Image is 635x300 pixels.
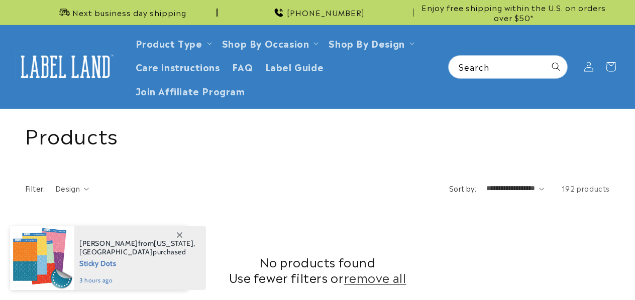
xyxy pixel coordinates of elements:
h2: No products found Use fewer filters or [25,254,610,285]
a: Product Type [136,36,202,50]
summary: Shop By Occasion [216,31,323,55]
summary: Design (0 selected) [55,183,89,194]
span: Label Guide [265,61,324,72]
span: 192 products [562,183,610,193]
span: Care instructions [136,61,220,72]
span: Shop By Occasion [222,37,309,49]
a: Join Affiliate Program [130,79,251,102]
img: Label Land [15,51,116,82]
span: [PHONE_NUMBER] [287,8,365,18]
span: Next business day shipping [72,8,186,18]
h1: Products [25,121,610,147]
summary: Shop By Design [323,31,418,55]
a: remove all [344,269,406,285]
summary: Product Type [130,31,216,55]
span: [PERSON_NAME] [79,239,138,248]
span: Join Affiliate Program [136,85,245,96]
a: FAQ [226,55,259,78]
span: Enjoy free shipping within the U.S. on orders over $50* [417,3,610,22]
h2: Filter: [25,183,45,194]
a: Care instructions [130,55,226,78]
a: Label Guide [259,55,330,78]
button: Search [545,56,567,78]
span: [GEOGRAPHIC_DATA] [79,247,153,256]
span: Design [55,183,80,193]
a: Label Land [12,47,120,86]
span: FAQ [232,61,253,72]
span: [US_STATE] [154,239,193,248]
label: Sort by: [449,183,476,193]
a: Shop By Design [329,36,404,50]
span: from , purchased [79,239,195,256]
